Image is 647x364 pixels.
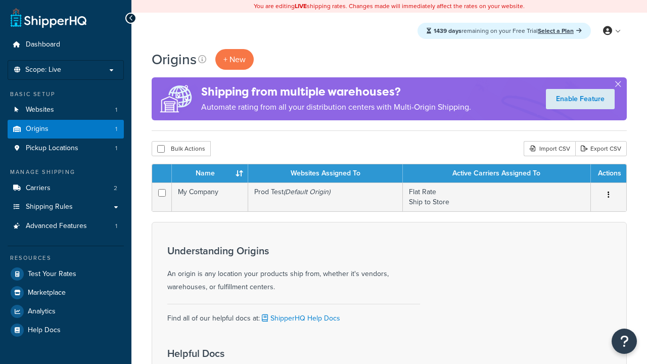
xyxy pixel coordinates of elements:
div: Find all of our helpful docs at: [167,304,420,325]
strong: 1439 days [434,26,461,35]
span: 1 [115,125,117,133]
span: Pickup Locations [26,144,78,153]
a: Shipping Rules [8,198,124,216]
span: Carriers [26,184,51,193]
li: Origins [8,120,124,139]
span: 1 [115,144,117,153]
span: Help Docs [28,326,61,335]
td: Flat Rate Ship to Store [403,183,591,211]
span: 2 [114,184,117,193]
p: Automate rating from all your distribution centers with Multi-Origin Shipping. [201,100,471,114]
a: + New [215,49,254,70]
i: (Default Origin) [284,187,330,197]
span: Origins [26,125,49,133]
a: Websites 1 [8,101,124,119]
h4: Shipping from multiple warehouses? [201,83,471,100]
button: Bulk Actions [152,141,211,156]
div: Manage Shipping [8,168,124,176]
a: Enable Feature [546,89,615,109]
th: Active Carriers Assigned To [403,164,591,183]
li: Websites [8,101,124,119]
a: Export CSV [575,141,627,156]
b: LIVE [295,2,307,11]
h3: Understanding Origins [167,245,420,256]
td: My Company [172,183,248,211]
td: Prod Test [248,183,403,211]
a: Select a Plan [538,26,582,35]
span: 1 [115,222,117,231]
a: Carriers 2 [8,179,124,198]
h1: Origins [152,50,197,69]
span: 1 [115,106,117,114]
button: Open Resource Center [612,329,637,354]
a: ShipperHQ Home [11,8,86,28]
li: Pickup Locations [8,139,124,158]
a: Advanced Features 1 [8,217,124,236]
span: Websites [26,106,54,114]
a: Pickup Locations 1 [8,139,124,158]
span: Analytics [28,307,56,316]
a: Dashboard [8,35,124,54]
th: Actions [591,164,626,183]
span: Advanced Features [26,222,87,231]
span: Scope: Live [25,66,61,74]
div: Import CSV [524,141,575,156]
span: Test Your Rates [28,270,76,279]
a: Origins 1 [8,120,124,139]
a: Analytics [8,302,124,321]
a: ShipperHQ Help Docs [260,313,340,324]
a: Help Docs [8,321,124,339]
th: Websites Assigned To [248,164,403,183]
div: An origin is any location your products ship from, whether it's vendors, warehouses, or fulfillme... [167,245,420,294]
li: Carriers [8,179,124,198]
span: Shipping Rules [26,203,73,211]
img: ad-origins-multi-dfa493678c5a35abed25fd24b4b8a3fa3505936ce257c16c00bdefe2f3200be3.png [152,77,201,120]
a: Marketplace [8,284,124,302]
a: Test Your Rates [8,265,124,283]
div: remaining on your Free Trial [418,23,591,39]
li: Advanced Features [8,217,124,236]
div: Resources [8,254,124,262]
h3: Helpful Docs [167,348,367,359]
span: + New [223,54,246,65]
span: Marketplace [28,289,66,297]
div: Basic Setup [8,90,124,99]
span: Dashboard [26,40,60,49]
th: Name : activate to sort column ascending [172,164,248,183]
